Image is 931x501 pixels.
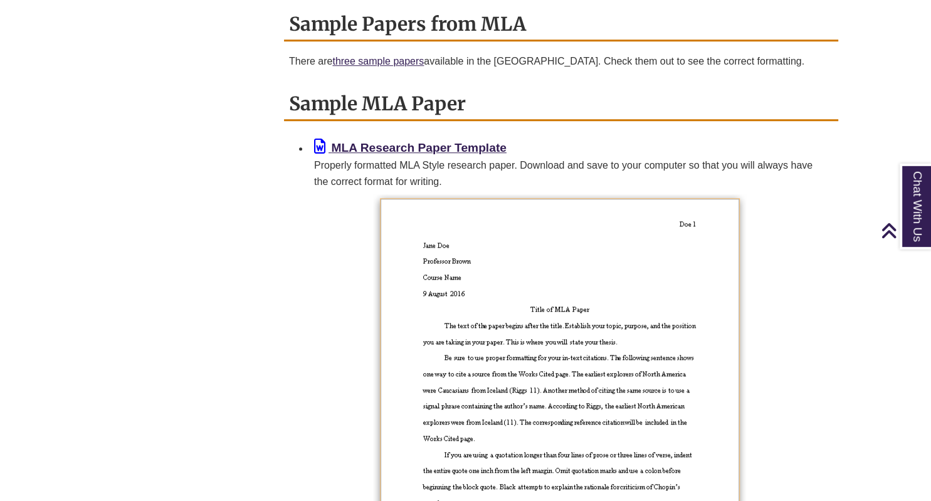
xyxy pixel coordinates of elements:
[289,54,833,69] p: There are available in the [GEOGRAPHIC_DATA]. Check them out to see the correct formatting.
[331,141,506,154] b: MLA Research Paper Template
[314,143,507,154] a: MLA Research Paper Template
[332,56,424,66] a: three sample papers
[314,157,828,189] div: Properly formatted MLA Style research paper. Download and save to your computer so that you will ...
[284,88,838,121] h2: Sample MLA Paper
[881,222,928,239] a: Back to Top
[284,8,838,41] h2: Sample Papers from MLA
